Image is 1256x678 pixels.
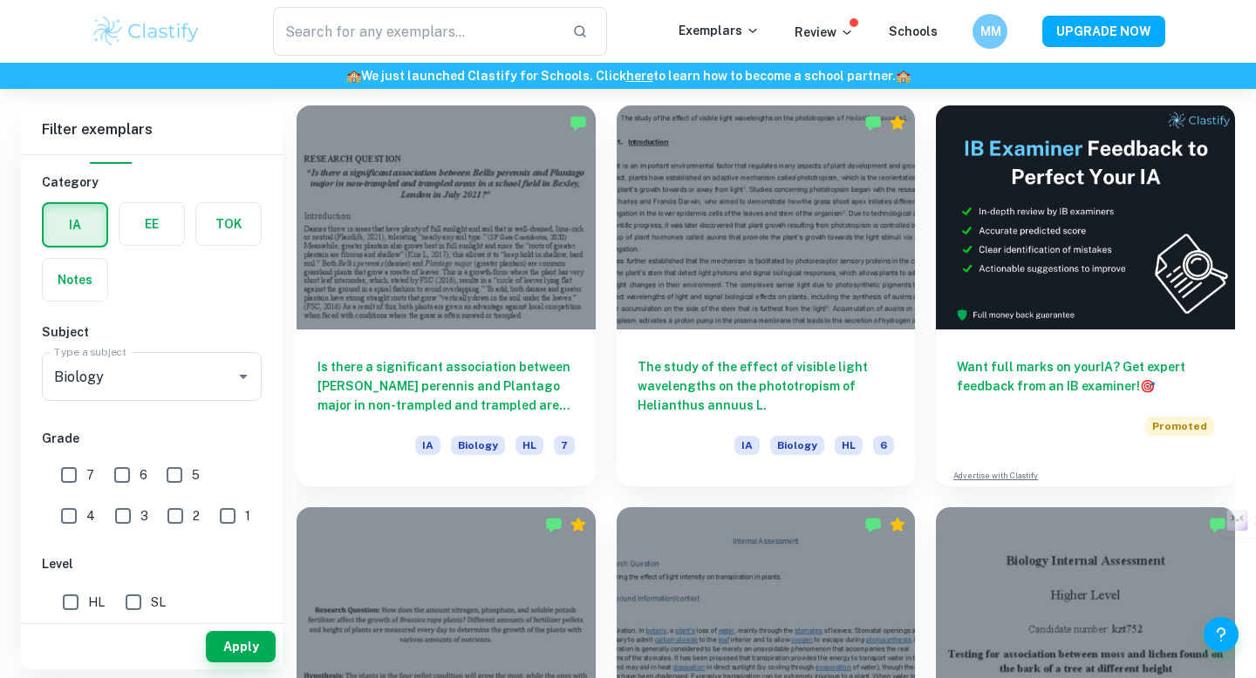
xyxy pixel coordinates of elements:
a: Advertise with Clastify [953,470,1038,482]
h6: Want full marks on your IA ? Get expert feedback from an IB examiner! [957,357,1214,396]
button: Help and Feedback [1204,617,1239,652]
span: Biology [451,436,505,455]
h6: The study of the effect of visible light wavelengths on the phototropism of Helianthus annuus L. [638,357,895,415]
h6: Is there a significant association between [PERSON_NAME] perennis and Plantago major in non-tramp... [317,357,575,415]
img: Marked [545,516,563,533]
img: Clastify logo [91,14,201,49]
span: IA [734,436,760,455]
h6: Grade [42,429,262,448]
img: Marked [864,516,882,533]
span: HL [515,436,543,455]
button: Notes [43,259,107,301]
div: Premium [570,516,587,533]
span: Biology [770,436,824,455]
h6: We just launched Clastify for Schools. Click to learn how to become a school partner. [3,66,1253,85]
span: 🎯 [1140,379,1155,393]
span: 3 [140,506,148,525]
span: 6 [140,465,147,485]
button: Open [231,364,256,389]
button: IA [44,204,106,246]
a: here [626,69,653,83]
h6: Filter exemplars [21,105,283,154]
button: UPGRADE NOW [1042,16,1165,47]
h6: Category [42,173,262,192]
h6: MM [980,22,1000,41]
img: Marked [864,114,882,132]
button: TOK [196,203,261,245]
span: SL [151,593,166,612]
a: The study of the effect of visible light wavelengths on the phototropism of Helianthus annuus L.I... [617,105,916,486]
span: HL [835,436,863,455]
h6: Level [42,554,262,573]
span: 2 [193,506,200,525]
img: Marked [570,114,587,132]
p: Review [795,23,854,42]
button: Apply [206,631,276,662]
span: 🏫 [896,69,911,83]
div: Premium [889,114,906,132]
img: Thumbnail [936,105,1235,329]
p: Exemplars [679,21,760,40]
a: Is there a significant association between [PERSON_NAME] perennis and Plantago major in non-tramp... [297,105,596,486]
a: Schools [889,24,938,38]
span: IA [415,436,440,455]
div: Premium [889,516,906,533]
span: 4 [86,506,95,525]
span: 6 [873,436,894,455]
span: 1 [245,506,250,525]
h6: Subject [42,322,262,342]
input: Search for any exemplars... [273,7,558,56]
span: 5 [192,465,200,485]
span: HL [88,593,105,612]
label: Type a subject [54,344,126,359]
img: Marked [1209,516,1226,533]
span: 7 [554,436,575,455]
span: 🏫 [346,69,361,83]
span: Promoted [1145,417,1214,436]
span: 7 [86,465,94,485]
a: Want full marks on yourIA? Get expert feedback from an IB examiner!PromotedAdvertise with Clastify [936,105,1235,486]
button: MM [973,14,1007,49]
button: EE [119,203,184,245]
